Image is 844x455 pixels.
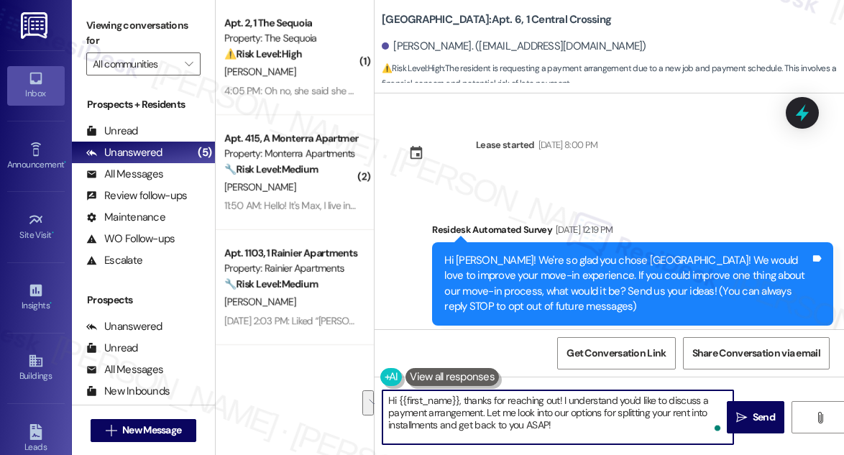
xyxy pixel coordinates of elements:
[815,412,825,423] i: 
[93,52,178,75] input: All communities
[224,295,296,308] span: [PERSON_NAME]
[224,277,318,290] strong: 🔧 Risk Level: Medium
[557,337,675,369] button: Get Conversation Link
[7,278,65,317] a: Insights •
[224,84,564,97] div: 4:05 PM: Oh no, she said she did but let me check with her right now. Im so sorry!
[727,401,784,433] button: Send
[224,162,318,175] strong: 🔧 Risk Level: Medium
[224,31,357,46] div: Property: The Sequoia
[86,14,201,52] label: Viewing conversations for
[86,145,162,160] div: Unanswered
[224,131,357,146] div: Apt. 415, A Monterra Apartments
[86,384,170,399] div: New Inbounds
[382,61,844,92] span: : The resident is requesting a payment arrangement due to a new job and payment schedule. This in...
[86,231,175,247] div: WO Follow-ups
[432,222,833,242] div: Residesk Automated Survey
[91,419,197,442] button: New Message
[72,97,215,112] div: Prospects + Residents
[7,66,65,105] a: Inbox
[64,157,66,167] span: •
[432,326,833,346] div: Tagged as:
[194,142,215,164] div: (5)
[224,146,357,161] div: Property: Monterra Apartments
[224,16,357,31] div: Apt. 2, 1 The Sequoia
[72,293,215,308] div: Prospects
[21,12,50,39] img: ResiDesk Logo
[86,210,165,225] div: Maintenance
[106,425,116,436] i: 
[382,390,733,444] textarea: To enrich screen reader interactions, please activate Accessibility in Grammarly extension settings
[86,124,138,139] div: Unread
[122,423,181,438] span: New Message
[86,188,187,203] div: Review follow-ups
[7,208,65,247] a: Site Visit •
[753,410,775,425] span: Send
[476,137,535,152] div: Lease started
[224,246,357,261] div: Apt. 1103, 1 Rainier Apartments
[567,346,666,361] span: Get Conversation Link
[224,261,357,276] div: Property: Rainier Apartments
[86,362,163,377] div: All Messages
[736,412,747,423] i: 
[86,319,162,334] div: Unanswered
[552,222,613,237] div: [DATE] 12:19 PM
[382,39,646,54] div: [PERSON_NAME]. ([EMAIL_ADDRESS][DOMAIN_NAME])
[683,337,830,369] button: Share Conversation via email
[86,341,138,356] div: Unread
[86,167,163,182] div: All Messages
[50,298,52,308] span: •
[692,346,820,361] span: Share Conversation via email
[224,47,302,60] strong: ⚠️ Risk Level: High
[86,253,142,268] div: Escalate
[185,58,193,70] i: 
[224,65,296,78] span: [PERSON_NAME]
[224,180,296,193] span: [PERSON_NAME]
[444,253,810,315] div: Hi [PERSON_NAME]! We're so glad you chose [GEOGRAPHIC_DATA]! We would love to improve your move-i...
[382,63,444,74] strong: ⚠️ Risk Level: High
[535,137,598,152] div: [DATE] 8:00 PM
[7,349,65,387] a: Buildings
[52,228,54,238] span: •
[382,12,611,27] b: [GEOGRAPHIC_DATA]: Apt. 6, 1 Central Crossing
